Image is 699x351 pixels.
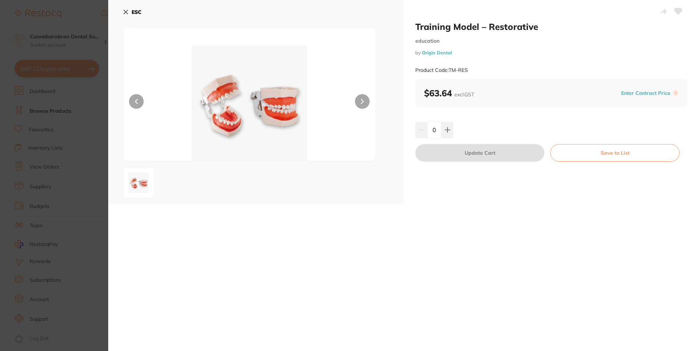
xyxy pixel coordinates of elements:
[123,6,141,18] button: ESC
[422,50,452,55] a: Origin Dental
[415,38,687,44] small: education
[174,46,325,161] img: dG0tcmVzLTMtanBn
[550,144,680,162] button: Save to List
[454,91,474,98] span: excl. GST
[125,170,152,196] img: dG0tcmVzLTMtanBn
[424,88,474,99] b: $63.64
[132,9,141,15] b: ESC
[673,90,679,96] label: i
[415,144,544,162] button: Update Cart
[415,21,687,32] h2: Training Model – Restorative
[415,50,687,55] small: by
[415,67,468,73] small: Product Code: TM-RES
[619,90,673,97] button: Enter Contract Price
